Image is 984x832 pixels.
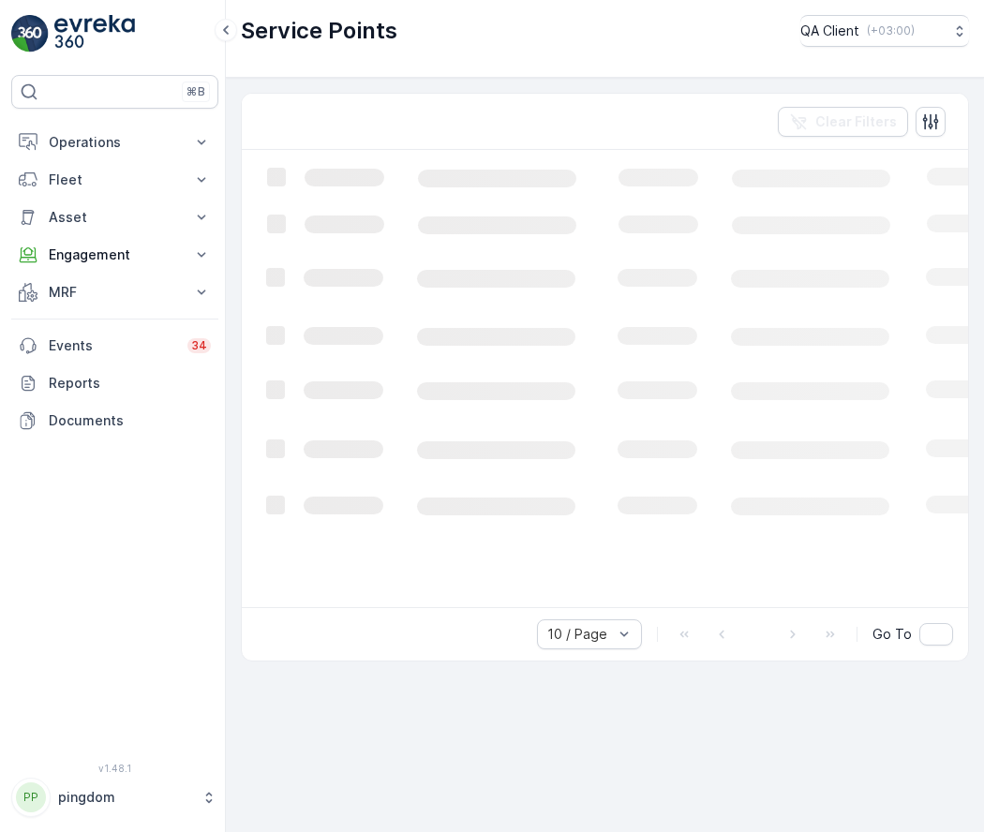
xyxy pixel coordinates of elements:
a: Documents [11,402,218,439]
p: Events [49,336,176,355]
a: Events34 [11,327,218,364]
button: Asset [11,199,218,236]
a: Reports [11,364,218,402]
button: QA Client(+03:00) [800,15,969,47]
p: Clear Filters [815,112,897,131]
img: logo [11,15,49,52]
p: Service Points [241,16,397,46]
p: MRF [49,283,181,302]
button: MRF [11,274,218,311]
p: pingdom [58,788,192,807]
p: Engagement [49,245,181,264]
p: Asset [49,208,181,227]
p: Fleet [49,171,181,189]
span: Go To [872,625,912,644]
button: Fleet [11,161,218,199]
button: PPpingdom [11,778,218,817]
img: logo_light-DOdMpM7g.png [54,15,135,52]
p: Reports [49,374,211,393]
p: ⌘B [186,84,205,99]
span: v 1.48.1 [11,763,218,774]
p: Documents [49,411,211,430]
button: Operations [11,124,218,161]
button: Clear Filters [778,107,908,137]
button: Engagement [11,236,218,274]
p: ( +03:00 ) [867,23,915,38]
p: QA Client [800,22,859,40]
p: 34 [191,338,207,353]
div: PP [16,782,46,812]
p: Operations [49,133,181,152]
